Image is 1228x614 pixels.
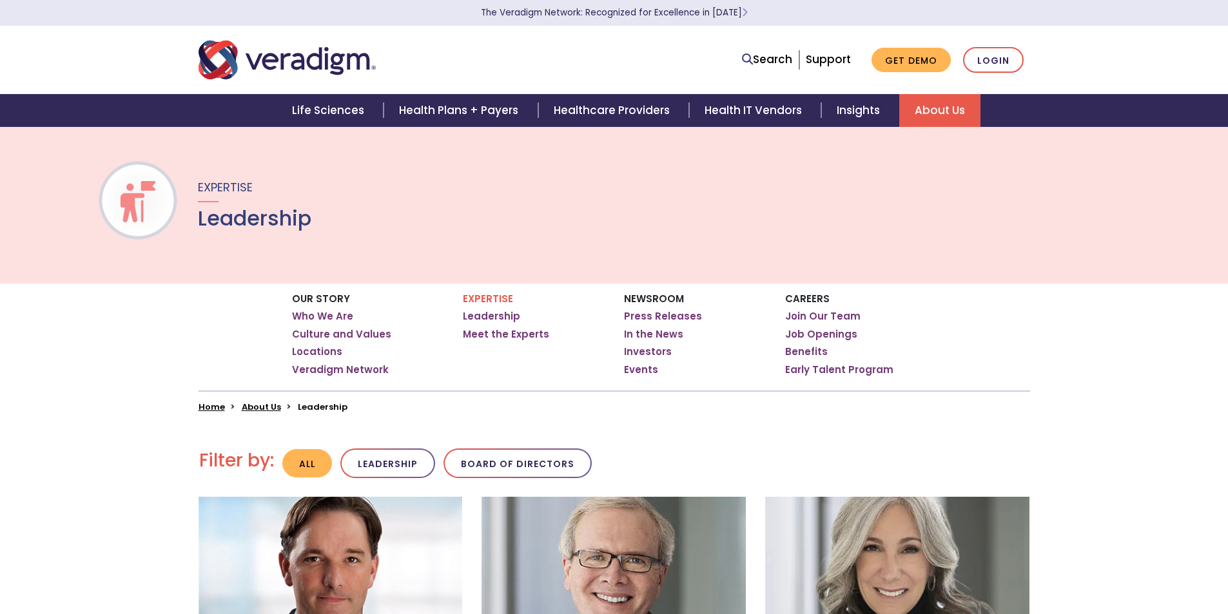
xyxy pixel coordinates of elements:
[292,328,391,341] a: Culture and Values
[689,94,821,127] a: Health IT Vendors
[481,6,748,19] a: The Veradigm Network: Recognized for Excellence in [DATE]Learn More
[872,48,951,73] a: Get Demo
[463,328,549,341] a: Meet the Experts
[785,310,861,323] a: Join Our Team
[282,449,332,478] button: All
[821,94,899,127] a: Insights
[624,328,683,341] a: In the News
[198,206,311,231] h1: Leadership
[742,51,792,68] a: Search
[806,52,851,67] a: Support
[242,401,281,413] a: About Us
[463,310,520,323] a: Leadership
[538,94,689,127] a: Healthcare Providers
[199,450,274,472] h2: Filter by:
[199,401,225,413] a: Home
[624,363,658,376] a: Events
[785,328,857,341] a: Job Openings
[963,47,1024,73] a: Login
[443,448,592,479] button: Board of Directors
[340,448,435,479] button: Leadership
[742,6,748,19] span: Learn More
[292,345,342,358] a: Locations
[277,94,384,127] a: Life Sciences
[899,94,980,127] a: About Us
[198,179,253,195] span: Expertise
[624,345,672,358] a: Investors
[624,310,702,323] a: Press Releases
[785,363,893,376] a: Early Talent Program
[785,345,828,358] a: Benefits
[384,94,538,127] a: Health Plans + Payers
[292,363,389,376] a: Veradigm Network
[199,39,376,81] img: Veradigm logo
[292,310,353,323] a: Who We Are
